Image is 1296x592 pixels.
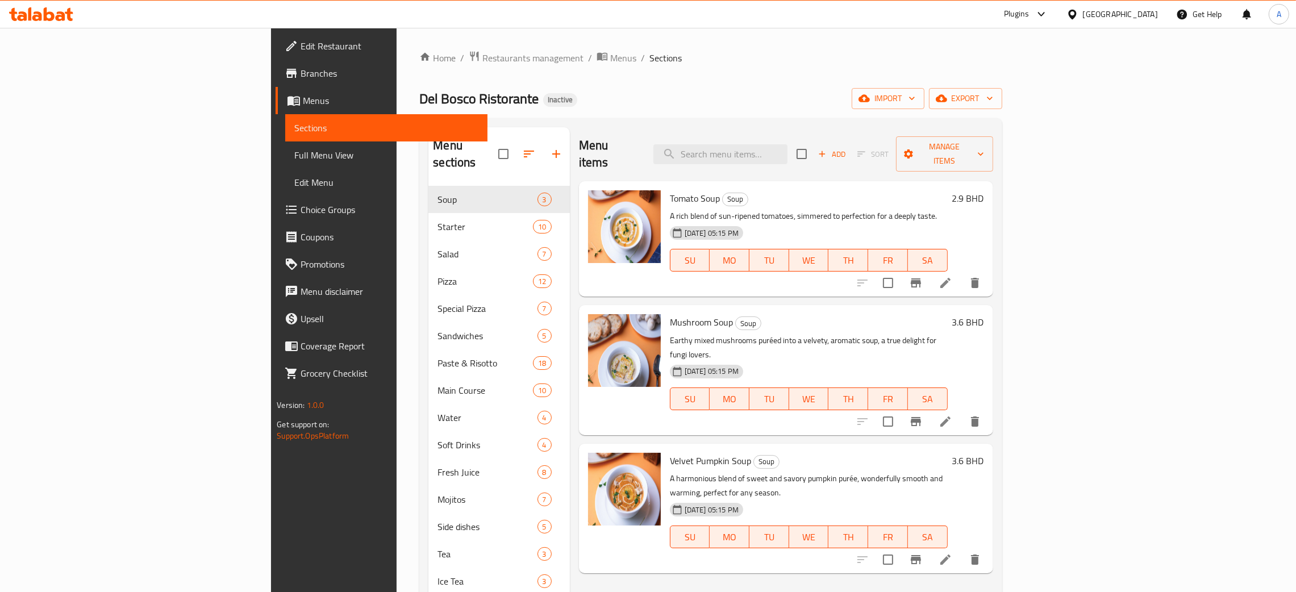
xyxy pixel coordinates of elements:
[538,331,551,341] span: 5
[939,276,952,290] a: Edit menu item
[749,249,789,272] button: TU
[876,410,900,433] span: Select to update
[437,356,533,370] span: Paste & Risotto
[850,145,896,163] span: Select section first
[437,247,537,261] div: Salad
[912,391,943,407] span: SA
[789,387,829,410] button: WE
[276,87,487,114] a: Menus
[538,412,551,423] span: 4
[902,269,930,297] button: Branch-specific-item
[961,546,989,573] button: delete
[861,91,915,106] span: import
[285,141,487,169] a: Full Menu View
[952,314,984,330] h6: 3.6 BHD
[852,88,924,109] button: import
[680,505,743,515] span: [DATE] 05:15 PM
[902,546,930,573] button: Branch-specific-item
[538,494,551,505] span: 7
[276,305,487,332] a: Upsell
[303,94,478,107] span: Menus
[307,398,324,412] span: 1.0.0
[653,144,787,164] input: search
[670,333,948,362] p: Earthy mixed mushrooms puréed into a velvety, aromatic soup, a true delight for fungi lovers.
[641,51,645,65] li: /
[929,88,1002,109] button: export
[754,529,785,545] span: TU
[276,196,487,223] a: Choice Groups
[670,190,720,207] span: Tomato Soup
[908,249,948,272] button: SA
[828,526,868,548] button: TH
[428,540,569,568] div: Tea3
[437,465,537,479] span: Fresh Juice
[276,360,487,387] a: Grocery Checklist
[437,493,537,506] div: Mojitos
[428,431,569,458] div: Soft Drinks4
[789,526,829,548] button: WE
[735,316,761,330] div: Soup
[533,383,551,397] div: items
[491,142,515,166] span: Select all sections
[428,513,569,540] div: Side dishes5
[833,252,864,269] span: TH
[754,391,785,407] span: TU
[680,366,743,377] span: [DATE] 05:15 PM
[537,520,552,533] div: items
[543,95,577,105] span: Inactive
[833,391,864,407] span: TH
[437,438,537,452] span: Soft Drinks
[543,93,577,107] div: Inactive
[670,249,710,272] button: SU
[939,415,952,428] a: Edit menu item
[537,547,552,561] div: items
[749,526,789,548] button: TU
[670,472,948,500] p: A harmonious blend of sweet and savory pumpkin purée, wonderfully smooth and warming, perfect for...
[873,391,903,407] span: FR
[428,186,569,213] div: Soup3
[905,140,984,168] span: Manage items
[538,576,551,587] span: 3
[537,493,552,506] div: items
[670,209,948,223] p: A rich blend of sun-ripened tomatoes, simmered to perfection for a deeply taste.
[276,251,487,278] a: Promotions
[437,329,537,343] div: Sandwiches
[710,387,749,410] button: MO
[588,314,661,387] img: Mushroom Soup
[294,148,478,162] span: Full Menu View
[873,529,903,545] span: FR
[428,213,569,240] div: Starter10
[538,440,551,451] span: 4
[515,140,543,168] span: Sort sections
[469,51,584,65] a: Restaurants management
[722,193,748,206] div: Soup
[868,387,908,410] button: FR
[833,529,864,545] span: TH
[754,455,779,468] span: Soup
[896,136,993,172] button: Manage items
[876,548,900,572] span: Select to update
[437,274,533,288] span: Pizza
[868,526,908,548] button: FR
[428,322,569,349] div: Sandwiches5
[714,529,745,545] span: MO
[538,522,551,532] span: 5
[794,252,824,269] span: WE
[428,458,569,486] div: Fresh Juice8
[597,51,636,65] a: Menus
[794,391,824,407] span: WE
[537,302,552,315] div: items
[437,302,537,315] span: Special Pizza
[961,269,989,297] button: delete
[579,137,640,171] h2: Menu items
[482,51,584,65] span: Restaurants management
[537,574,552,588] div: items
[437,574,537,588] div: Ice Tea
[534,358,551,369] span: 18
[938,91,993,106] span: export
[794,529,824,545] span: WE
[675,252,706,269] span: SU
